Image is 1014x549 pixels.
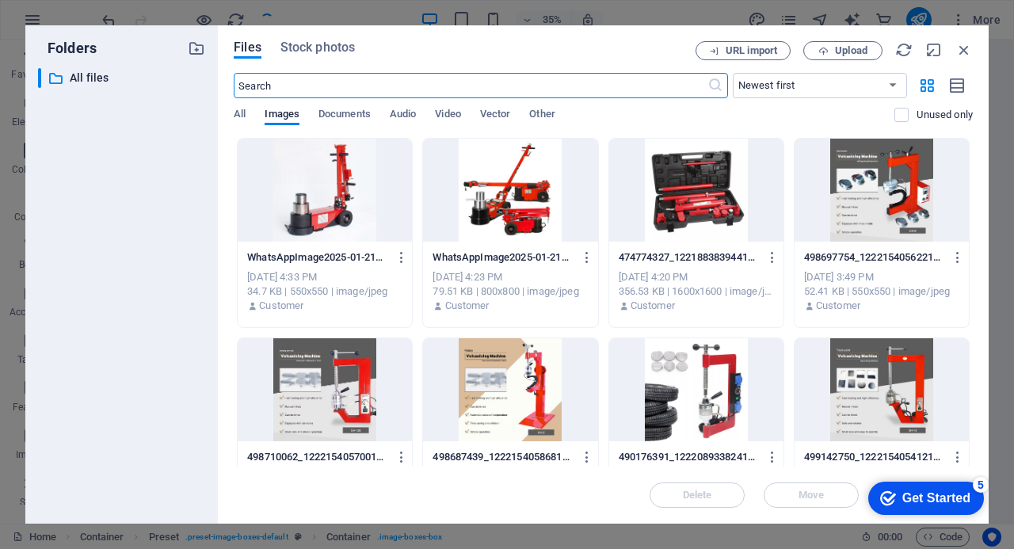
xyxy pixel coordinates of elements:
span: Files [234,38,261,57]
i: Create new folder [188,40,205,57]
p: 490176391_122208933824148712_7434715784704509097_n-yxXtPhSxxeEKK7IW8DBYAg.jpg [619,450,760,464]
span: Stock photos [280,38,355,57]
p: Customer [816,299,860,313]
div: Get Started 5 items remaining, 0% complete [13,8,128,41]
div: 34.7 KB | 550x550 | image/jpeg [247,284,402,299]
p: 498710062_122215405700148712_5954862187914865653_n-u9i05-ePcPIBZb3QQ8a-eA.jpg [247,450,388,464]
span: Vector [480,105,511,127]
i: Minimize [925,41,943,59]
span: URL import [726,46,777,55]
div: [DATE] 4:23 PM [433,270,588,284]
p: 498697754_122215405622148712_7510871048024021953_n-rnQ8JT6CYKvOvMyWBxJVDg.jpg [804,250,945,265]
p: Folders [38,38,97,59]
div: 52.41 KB | 550x550 | image/jpeg [804,284,959,299]
p: Displays only files that are not in use on the website. Files added during this session can still... [917,108,973,122]
p: WhatsAppImage2025-01-21at07.22.522-YeWUEFoPNsLo1zaXXHmXjw.jpeg [247,250,388,265]
div: 356.53 KB | 1600x1600 | image/jpeg [619,284,774,299]
div: Get Started [47,17,115,32]
span: Other [529,105,555,127]
div: 79.51 KB | 800x800 | image/jpeg [433,284,588,299]
div: [DATE] 4:33 PM [247,270,402,284]
span: All [234,105,246,127]
p: WhatsAppImage2025-01-21at07.53.271-5N2wp7awBeUFubY0UGdM6Q.jpeg [433,250,574,265]
div: 5 [117,3,133,19]
p: 499142750_122215405412148712_2390388058575511833_n-THAz1FlSZWpKeRPuggoUaQ.jpg [804,450,945,464]
span: Video [435,105,460,127]
p: Customer [259,299,303,313]
div: [DATE] 3:49 PM [804,270,959,284]
input: Search [234,73,707,98]
span: Audio [390,105,416,127]
p: 498687439_122215405868148712_5582937281524829475_n-2X2SbfGZn0xX86a46pWpFA.jpg [433,450,574,464]
p: 474774327_122188383944119650_5491436368733211521_n-EdsIYv0guYWY-58gWjtfNA.jpg [619,250,760,265]
button: Upload [803,41,882,60]
i: Reload [895,41,913,59]
span: Images [265,105,299,127]
i: Close [955,41,973,59]
span: Documents [318,105,371,127]
p: All files [70,69,176,87]
span: Upload [835,46,867,55]
div: [DATE] 4:20 PM [619,270,774,284]
p: Customer [445,299,490,313]
div: ​ [38,68,41,88]
button: URL import [696,41,791,60]
p: Customer [631,299,675,313]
